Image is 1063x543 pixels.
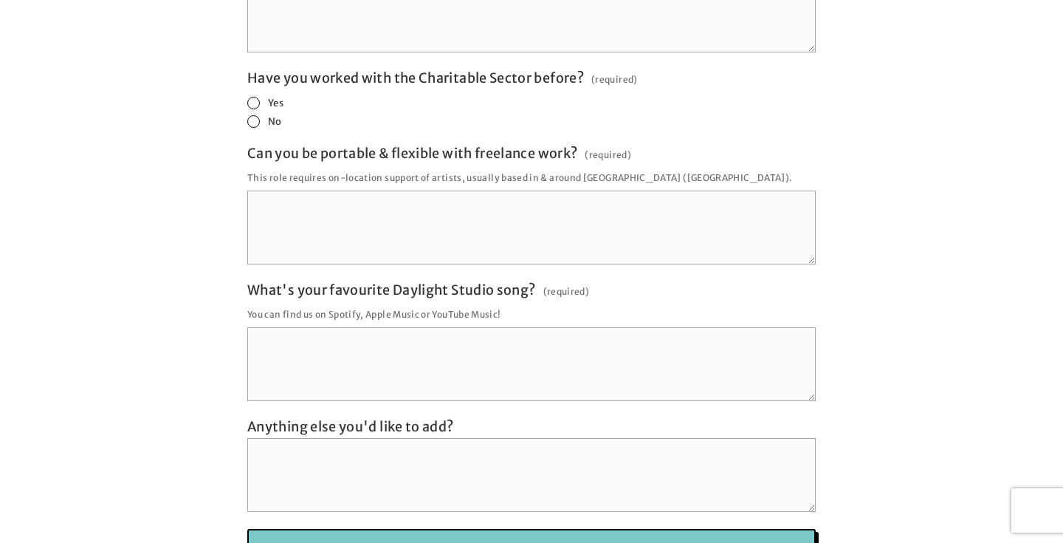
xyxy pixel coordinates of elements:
[585,145,631,165] span: (required)
[247,281,535,298] span: What's your favourite Daylight Studio song?
[268,97,283,109] span: Yes
[247,69,584,86] span: Have you worked with the Charitable Sector before?
[247,304,816,324] p: You can find us on Spotify, Apple Music or YouTube Music!
[591,69,638,89] span: (required)
[247,145,577,162] span: Can you be portable & flexible with freelance work?
[543,281,590,301] span: (required)
[268,115,282,128] span: No
[247,168,816,188] p: This role requires on-location support of artists, usually based in & around [GEOGRAPHIC_DATA] ([...
[247,418,454,435] span: Anything else you'd like to add?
